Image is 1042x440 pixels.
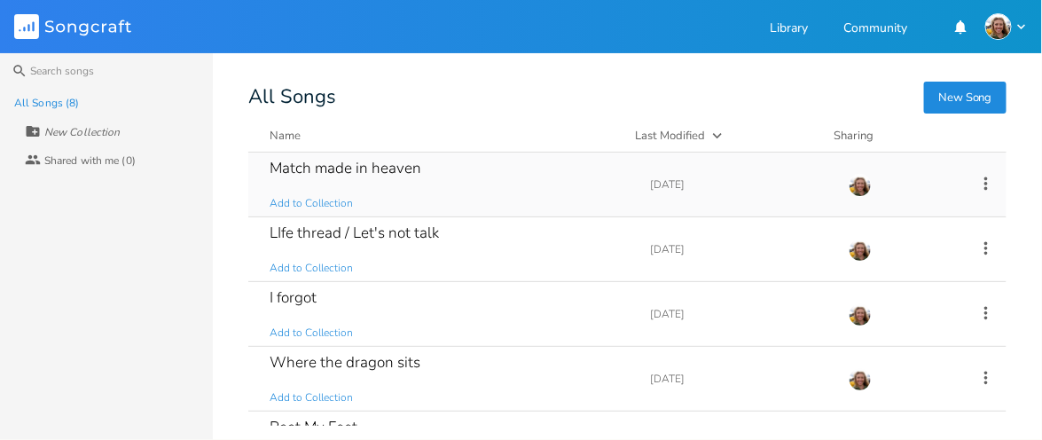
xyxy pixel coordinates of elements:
button: Last Modified [635,127,812,145]
span: Add to Collection [270,326,353,341]
span: Add to Collection [270,261,353,276]
div: [DATE] [650,244,827,255]
div: New Collection [44,127,120,137]
span: Add to Collection [270,390,353,405]
div: Match made in heaven [270,161,421,176]
div: All Songs [248,89,1007,106]
div: Name [270,128,301,144]
button: New Song [924,82,1007,114]
div: [DATE] [650,373,827,384]
div: Last Modified [635,128,705,144]
img: Jasmine Rowe [849,303,872,326]
div: [DATE] [650,179,827,190]
img: Jasmine Rowe [849,368,872,391]
a: Library [770,22,808,37]
div: Sharing [834,127,940,145]
div: Shared with me (0) [44,155,136,166]
div: [DATE] [650,309,827,319]
div: I forgot [270,290,317,305]
div: LIfe thread / Let's not talk [270,225,439,240]
button: Name [270,127,614,145]
span: Add to Collection [270,196,353,211]
a: Community [843,22,907,37]
div: All Songs (8) [14,98,79,108]
img: Jasmine Rowe [985,13,1012,40]
div: Where the dragon sits [270,355,420,370]
div: Root My Feet [270,420,357,435]
img: Jasmine Rowe [849,239,872,262]
img: Jasmine Rowe [849,174,872,197]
